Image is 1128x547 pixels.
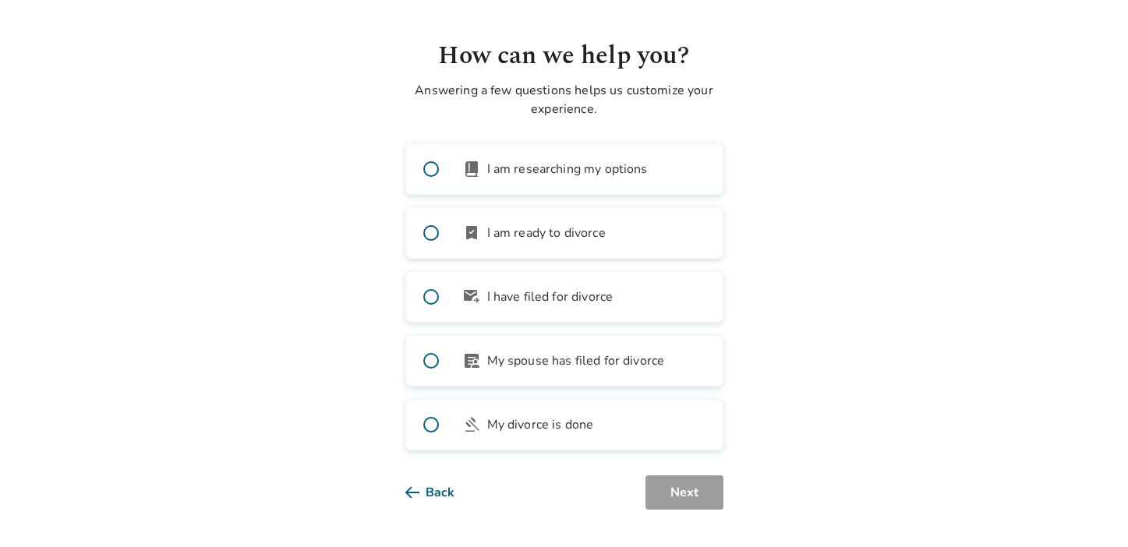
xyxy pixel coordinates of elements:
[462,224,481,242] span: bookmark_check
[487,415,594,434] span: My divorce is done
[487,351,665,370] span: My spouse has filed for divorce
[405,81,723,118] p: Answering a few questions helps us customize your experience.
[462,415,481,434] span: gavel
[462,351,481,370] span: article_person
[645,475,723,510] button: Next
[1050,472,1128,547] iframe: Chat Widget
[462,288,481,306] span: outgoing_mail
[405,475,479,510] button: Back
[462,160,481,178] span: book_2
[487,288,614,306] span: I have filed for divorce
[405,37,723,75] h1: How can we help you?
[487,224,606,242] span: I am ready to divorce
[487,160,648,178] span: I am researching my options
